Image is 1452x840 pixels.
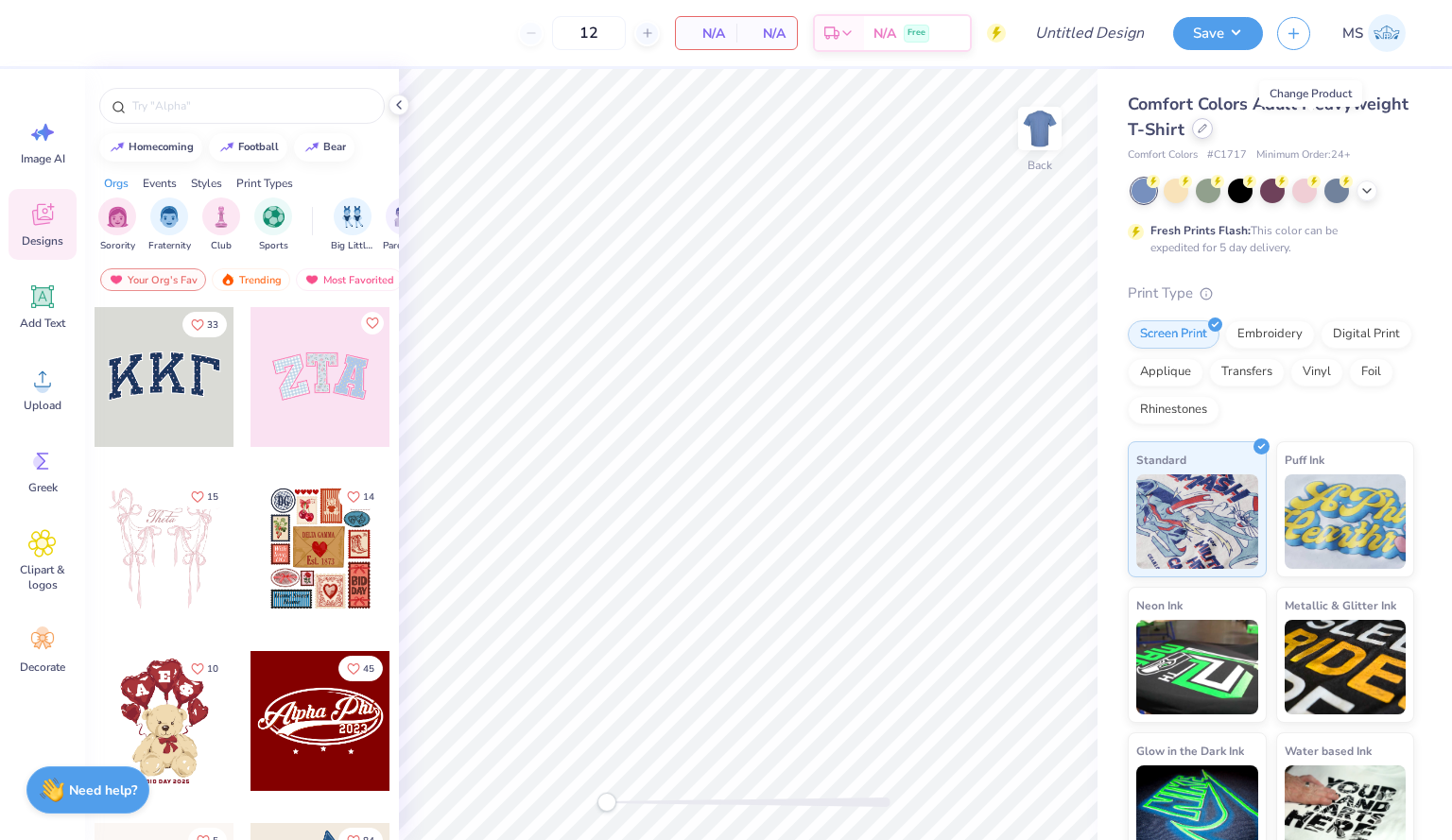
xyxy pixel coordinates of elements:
[220,273,235,286] img: trending.gif
[1150,222,1383,256] div: This color can be expedited for 5 day delivery.
[104,175,129,192] div: Orgs
[99,133,202,162] button: homecoming
[1285,741,1372,761] span: Water based Ink
[363,664,374,674] span: 45
[1290,358,1343,386] div: Vinyl
[748,24,786,43] span: N/A
[182,656,227,681] button: Like
[338,484,383,509] button: Like
[202,197,240,253] button: filter button
[100,268,206,291] div: Your Org's Fav
[597,793,616,812] div: Accessibility label
[24,398,61,413] span: Upload
[219,142,234,153] img: trend_line.gif
[202,197,240,253] div: filter for Club
[1259,80,1362,107] div: Change Product
[211,239,232,253] span: Club
[1028,157,1052,174] div: Back
[211,206,232,228] img: Club Image
[20,316,65,331] span: Add Text
[331,197,374,253] button: filter button
[191,175,222,192] div: Styles
[1136,741,1244,761] span: Glow in the Dark Ink
[383,197,426,253] button: filter button
[1128,93,1409,141] span: Comfort Colors Adult Heavyweight T-Shirt
[342,206,363,228] img: Big Little Reveal Image
[98,197,136,253] button: filter button
[143,175,177,192] div: Events
[1321,320,1412,349] div: Digital Print
[296,268,403,291] div: Most Favorited
[238,142,279,152] div: football
[1128,358,1203,386] div: Applique
[207,320,218,330] span: 33
[254,197,292,253] button: filter button
[1020,14,1159,52] input: Untitled Design
[294,133,354,162] button: bear
[363,492,374,502] span: 14
[209,133,287,162] button: football
[338,656,383,681] button: Like
[263,206,285,228] img: Sports Image
[148,239,191,253] span: Fraternity
[129,142,194,152] div: homecoming
[323,142,346,152] div: bear
[107,206,129,228] img: Sorority Image
[110,142,125,153] img: trend_line.gif
[1256,147,1351,163] span: Minimum Order: 24 +
[182,312,227,337] button: Like
[1368,14,1406,52] img: Madeline Stead
[207,492,218,502] span: 15
[22,233,63,249] span: Designs
[20,660,65,675] span: Decorate
[1021,110,1059,147] img: Back
[207,664,218,674] span: 10
[1285,474,1407,569] img: Puff Ink
[1225,320,1315,349] div: Embroidery
[28,480,58,495] span: Greek
[331,197,374,253] div: filter for Big Little Reveal
[98,197,136,253] div: filter for Sorority
[148,197,191,253] button: filter button
[11,562,74,592] span: Clipart & logos
[1285,595,1396,615] span: Metallic & Glitter Ink
[1150,223,1251,238] strong: Fresh Prints Flash:
[1136,595,1183,615] span: Neon Ink
[100,239,135,253] span: Sorority
[552,16,626,50] input: – –
[182,484,227,509] button: Like
[1128,396,1219,424] div: Rhinestones
[1285,450,1324,470] span: Puff Ink
[1207,147,1247,163] span: # C1717
[394,206,416,228] img: Parent's Weekend Image
[383,239,426,253] span: Parent's Weekend
[873,24,896,43] span: N/A
[148,197,191,253] div: filter for Fraternity
[1136,474,1258,569] img: Standard
[130,96,372,115] input: Try "Alpha"
[1128,147,1198,163] span: Comfort Colors
[304,273,320,286] img: most_fav.gif
[1128,283,1414,304] div: Print Type
[361,312,384,334] button: Like
[69,781,137,799] strong: Need help?
[304,142,320,153] img: trend_line.gif
[1285,620,1407,714] img: Metallic & Glitter Ink
[1136,450,1186,470] span: Standard
[1349,358,1393,386] div: Foil
[236,175,293,192] div: Print Types
[1342,23,1363,44] span: MS
[1334,14,1414,52] a: MS
[159,206,180,228] img: Fraternity Image
[21,151,65,166] span: Image AI
[907,26,925,40] span: Free
[1173,17,1263,50] button: Save
[259,239,288,253] span: Sports
[254,197,292,253] div: filter for Sports
[687,24,725,43] span: N/A
[383,197,426,253] div: filter for Parent's Weekend
[1136,620,1258,714] img: Neon Ink
[1209,358,1285,386] div: Transfers
[212,268,290,291] div: Trending
[331,239,374,253] span: Big Little Reveal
